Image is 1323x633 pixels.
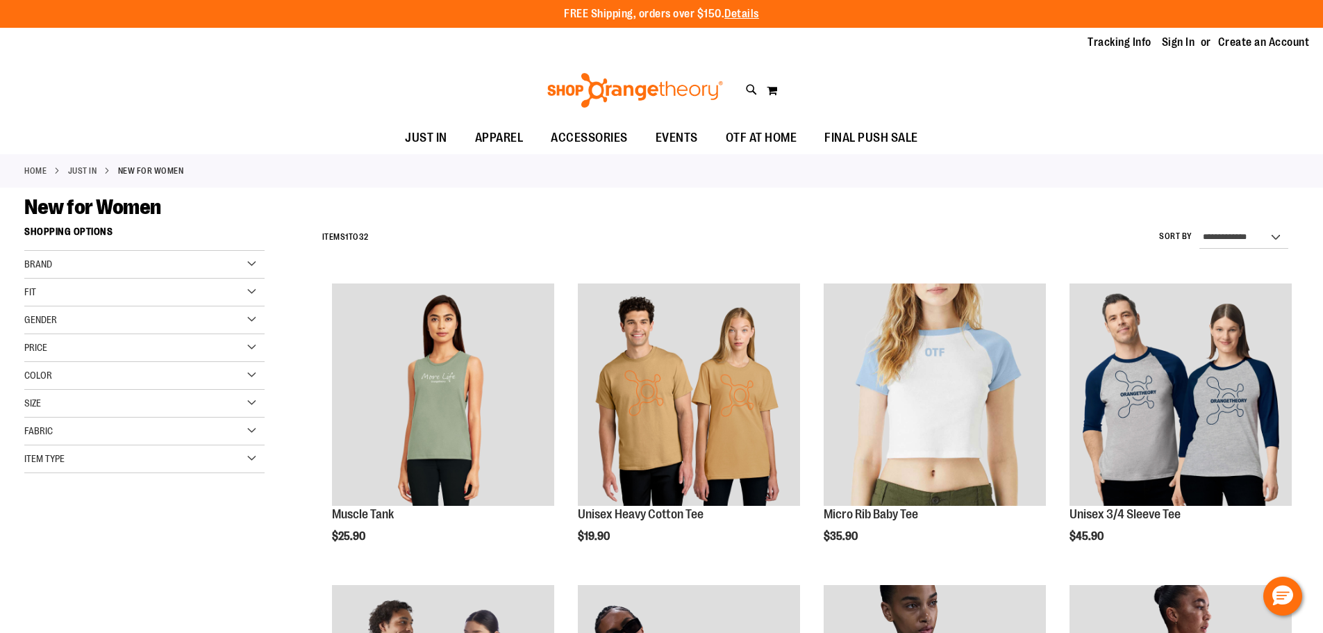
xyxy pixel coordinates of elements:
[68,165,97,177] a: JUST IN
[824,507,918,521] a: Micro Rib Baby Tee
[1070,507,1181,521] a: Unisex 3/4 Sleeve Tee
[332,283,554,506] img: Muscle Tank
[24,425,53,436] span: Fabric
[578,530,612,543] span: $19.90
[724,8,759,20] a: Details
[810,122,932,154] a: FINAL PUSH SALE
[1070,283,1292,508] a: Unisex 3/4 Sleeve Tee
[545,73,725,108] img: Shop Orangetheory
[1218,35,1310,50] a: Create an Account
[322,227,369,248] h2: Items to
[391,122,461,154] a: JUST IN
[24,286,36,297] span: Fit
[578,283,800,508] a: Unisex Heavy Cotton Tee
[824,283,1046,508] a: Micro Rib Baby Tee
[712,122,811,154] a: OTF AT HOME
[824,283,1046,506] img: Micro Rib Baby Tee
[24,314,57,325] span: Gender
[24,342,47,353] span: Price
[359,232,369,242] span: 32
[564,6,759,22] p: FREE Shipping, orders over $150.
[24,165,47,177] a: Home
[24,195,161,219] span: New for Women
[1088,35,1151,50] a: Tracking Info
[332,283,554,508] a: Muscle Tank
[1063,277,1299,578] div: product
[24,453,65,464] span: Item Type
[24,220,265,251] strong: Shopping Options
[656,122,698,154] span: EVENTS
[118,165,184,177] strong: New for Women
[824,122,918,154] span: FINAL PUSH SALE
[578,283,800,506] img: Unisex Heavy Cotton Tee
[642,122,712,154] a: EVENTS
[24,370,52,381] span: Color
[817,277,1053,578] div: product
[461,122,538,154] a: APPAREL
[537,122,642,154] a: ACCESSORIES
[578,507,704,521] a: Unisex Heavy Cotton Tee
[1070,530,1106,543] span: $45.90
[24,397,41,409] span: Size
[24,258,52,270] span: Brand
[551,122,628,154] span: ACCESSORIES
[1159,231,1192,242] label: Sort By
[571,277,807,578] div: product
[1263,577,1302,616] button: Hello, have a question? Let’s chat.
[345,232,349,242] span: 1
[325,277,561,578] div: product
[1070,283,1292,506] img: Unisex 3/4 Sleeve Tee
[1162,35,1195,50] a: Sign In
[824,530,860,543] span: $35.90
[332,530,367,543] span: $25.90
[332,507,394,521] a: Muscle Tank
[726,122,797,154] span: OTF AT HOME
[405,122,447,154] span: JUST IN
[475,122,524,154] span: APPAREL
